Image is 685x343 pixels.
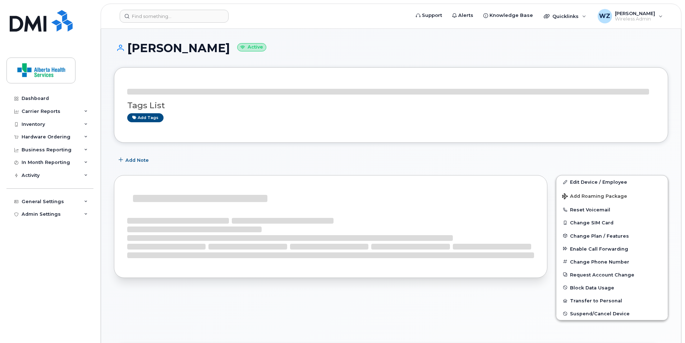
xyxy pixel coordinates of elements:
[556,268,668,281] button: Request Account Change
[556,255,668,268] button: Change Phone Number
[556,307,668,320] button: Suspend/Cancel Device
[562,193,627,200] span: Add Roaming Package
[556,216,668,229] button: Change SIM Card
[570,246,628,251] span: Enable Call Forwarding
[114,42,668,54] h1: [PERSON_NAME]
[570,311,630,316] span: Suspend/Cancel Device
[114,154,155,166] button: Add Note
[556,281,668,294] button: Block Data Usage
[556,188,668,203] button: Add Roaming Package
[556,242,668,255] button: Enable Call Forwarding
[570,233,629,238] span: Change Plan / Features
[127,101,655,110] h3: Tags List
[125,157,149,164] span: Add Note
[556,175,668,188] a: Edit Device / Employee
[556,294,668,307] button: Transfer to Personal
[556,229,668,242] button: Change Plan / Features
[127,113,164,122] a: Add tags
[556,203,668,216] button: Reset Voicemail
[237,43,266,51] small: Active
